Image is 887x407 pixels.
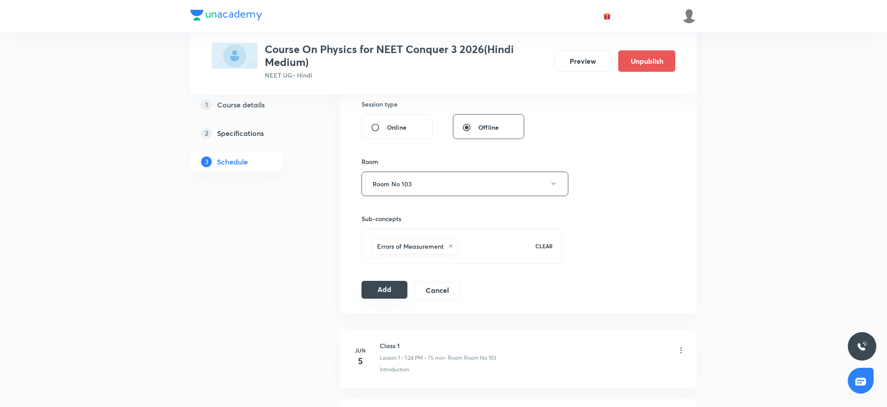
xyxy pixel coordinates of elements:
button: Room No 103 [361,172,568,196]
button: Cancel [415,282,460,300]
a: Company Logo [190,10,262,23]
h6: Errors of Measurement [377,242,443,251]
img: avatar [603,12,611,20]
span: Online [387,123,407,132]
h6: Session type [361,99,398,109]
span: Offline [478,123,499,132]
h6: Room [361,157,378,166]
button: Add [361,281,407,299]
h5: Course details [217,99,265,110]
img: Devendra Kumar [682,8,697,24]
a: 2Specifications [190,124,312,142]
img: 989F024A-075F-4FDE-9AFE-4390B9941DF5_plus.png [212,43,258,69]
h6: Jun [351,346,369,354]
h6: Class 1 [380,341,496,350]
img: Company Logo [190,10,262,21]
h6: Sub-concepts [361,214,562,223]
p: 3 [201,156,212,167]
p: NEET UG • Hindi [265,70,547,80]
h5: Schedule [217,156,248,167]
h4: 5 [351,354,369,368]
h5: Specifications [217,128,264,139]
button: Unpublish [618,50,675,72]
button: Preview [554,50,611,72]
p: CLEAR [535,242,553,250]
p: • Room Room No 103 [444,354,496,362]
p: Lesson 1 • 1:24 PM • 75 min [380,354,444,362]
a: 1Course details [190,96,312,114]
img: ttu [857,341,867,352]
h3: Course On Physics for NEET Conquer 3 2026(Hindi Medium) [265,43,547,69]
button: avatar [600,9,614,23]
p: 2 [201,128,212,139]
p: 1 [201,99,212,110]
p: Introduction [380,366,409,374]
